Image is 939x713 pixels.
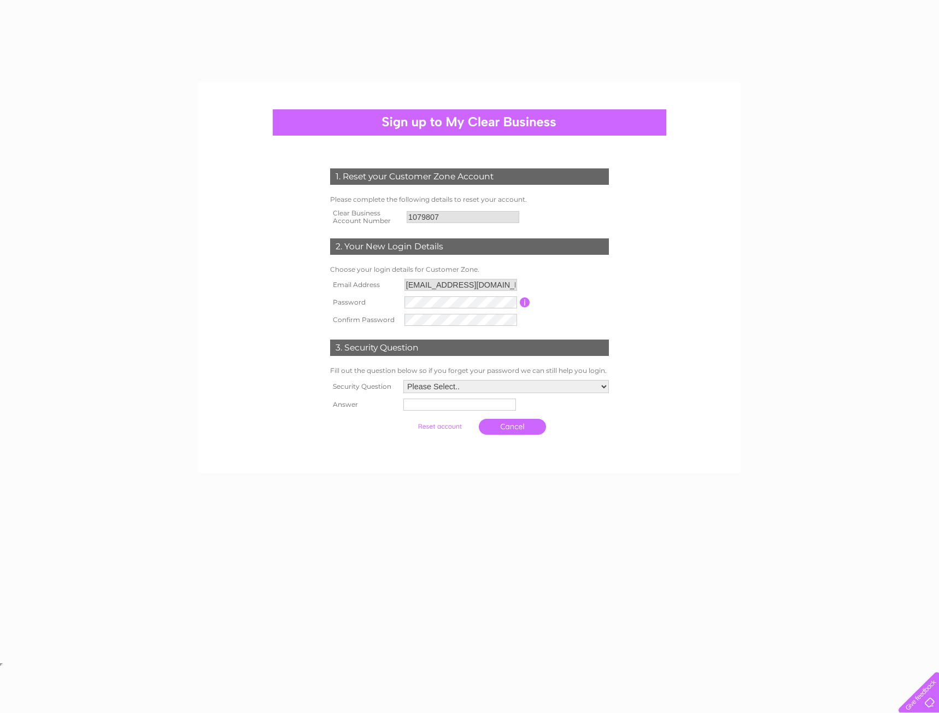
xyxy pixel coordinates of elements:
td: Choose your login details for Customer Zone. [327,263,612,276]
div: 1. Reset your Customer Zone Account [330,168,609,185]
div: 2. Your New Login Details [330,238,609,255]
input: Information [520,297,530,307]
td: Please complete the following details to reset your account. [327,193,612,206]
div: 3. Security Question [330,340,609,356]
th: Answer [327,396,401,413]
th: Confirm Password [327,311,402,329]
input: Submit [406,419,473,434]
th: Password [327,294,402,311]
th: Security Question [327,377,401,396]
th: Email Address [327,276,402,294]
th: Clear Business Account Number [327,206,404,228]
a: Cancel [479,419,546,435]
td: Fill out the question below so if you forget your password we can still help you login. [327,364,612,377]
